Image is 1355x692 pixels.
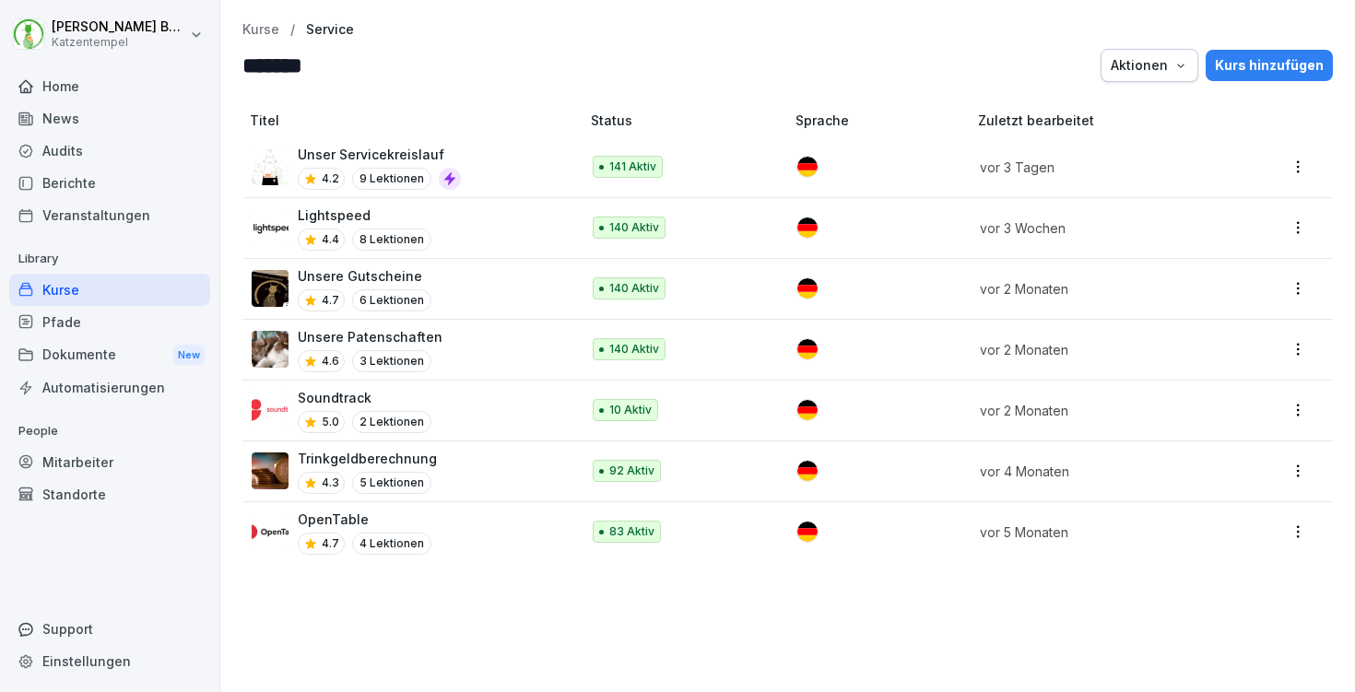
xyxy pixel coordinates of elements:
p: Status [591,111,789,130]
div: New [173,345,205,366]
p: 3 Lektionen [352,350,431,372]
p: Trinkgeldberechnung [298,449,437,468]
a: Einstellungen [9,645,210,677]
a: Service [306,22,354,38]
p: vor 2 Monaten [980,401,1219,420]
p: Zuletzt bearbeitet [978,111,1242,130]
a: Audits [9,135,210,167]
p: Library [9,244,210,274]
p: 140 Aktiv [609,219,659,236]
a: Automatisierungen [9,371,210,404]
a: Kurse [242,22,279,38]
p: Titel [250,111,583,130]
a: Standorte [9,478,210,510]
p: vor 2 Monaten [980,279,1219,299]
a: Veranstaltungen [9,199,210,231]
p: Unsere Gutscheine [298,266,431,286]
p: 10 Aktiv [609,402,652,418]
p: Unsere Patenschaften [298,327,442,346]
img: de.svg [797,278,818,299]
a: Home [9,70,210,102]
img: dcimj5q7hm58iecxn7cnrbmg.png [252,392,289,428]
p: 4.4 [322,231,339,248]
a: News [9,102,210,135]
img: de.svg [797,217,818,238]
p: 5 Lektionen [352,472,431,494]
img: de.svg [797,157,818,177]
p: [PERSON_NAME] Benedix [52,19,186,35]
button: Aktionen [1101,49,1198,82]
img: de.svg [797,522,818,542]
p: vor 3 Wochen [980,218,1219,238]
p: Sprache [795,111,971,130]
p: 2 Lektionen [352,411,431,433]
p: 4.6 [322,353,339,369]
p: 6 Lektionen [352,289,431,311]
p: 141 Aktiv [609,158,656,175]
p: Katzentempel [52,36,186,49]
p: / [290,22,295,38]
a: Berichte [9,167,210,199]
p: 140 Aktiv [609,280,659,297]
a: Kurse [9,274,210,306]
p: 83 Aktiv [609,523,654,540]
p: OpenTable [298,510,431,529]
img: k6y1pgdqkvl9m5hj1q85hl9v.png [252,209,289,246]
img: de.svg [797,400,818,420]
button: Kurs hinzufügen [1206,50,1333,81]
p: Soundtrack [298,388,431,407]
div: Dokumente [9,338,210,372]
p: vor 4 Monaten [980,462,1219,481]
a: Mitarbeiter [9,446,210,478]
p: 5.0 [322,414,339,430]
img: de.svg [797,339,818,359]
p: Unser Servicekreislauf [298,145,461,164]
img: u8r67eg3of4bsbim5481mdu9.png [252,331,289,368]
p: Lightspeed [298,205,431,225]
p: 9 Lektionen [352,168,431,190]
p: vor 2 Monaten [980,340,1219,359]
p: 4 Lektionen [352,533,431,555]
img: s5qnd9q1m875ulmi6z3g1v03.png [252,148,289,185]
p: People [9,416,210,446]
a: DokumenteNew [9,338,210,372]
a: Pfade [9,306,210,338]
img: de.svg [797,461,818,481]
p: 4.3 [322,475,339,491]
p: 4.7 [322,292,339,309]
p: vor 3 Tagen [980,158,1219,177]
div: Support [9,613,210,645]
p: 8 Lektionen [352,229,431,251]
div: Aktionen [1111,55,1188,76]
p: vor 5 Monaten [980,522,1219,542]
p: 4.2 [322,170,339,187]
p: 92 Aktiv [609,463,654,479]
p: 140 Aktiv [609,341,659,358]
img: z221rpbe3alpvnfmegidgp5m.png [252,452,289,489]
div: Kurs hinzufügen [1215,55,1324,76]
img: yesgzfw2q3wqzzb03bjz3j6b.png [252,270,289,307]
img: m5y9lljxeojdtye9x7i78szc.png [252,513,289,550]
p: 4.7 [322,535,339,552]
